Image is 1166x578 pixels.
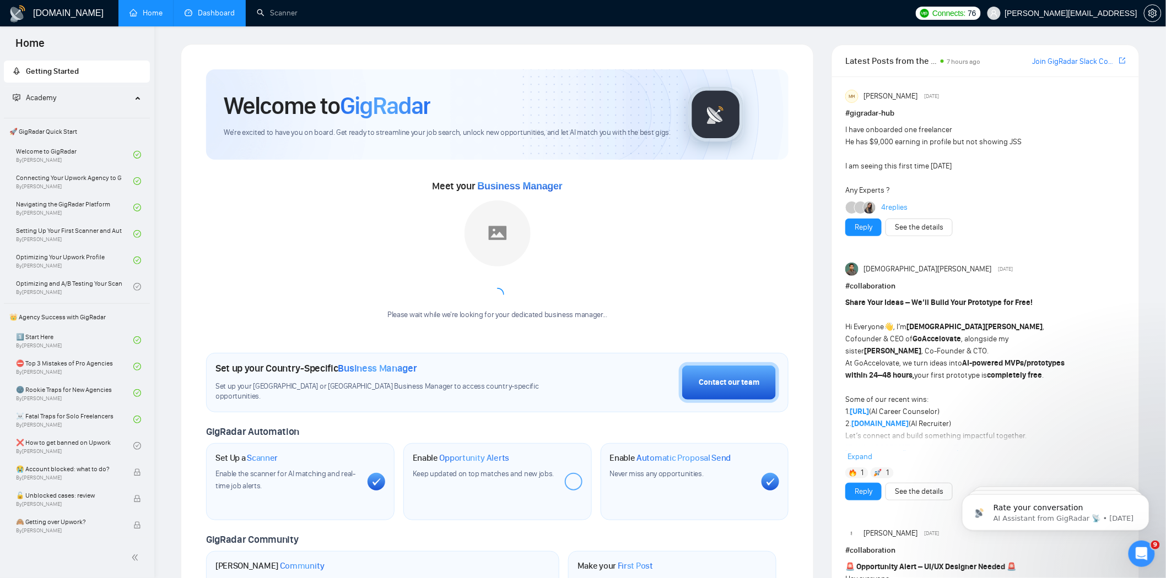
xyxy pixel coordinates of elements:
[224,91,430,121] h1: Welcome to
[863,90,917,102] span: [PERSON_NAME]
[845,562,855,571] span: 🚨
[16,434,133,458] a: ❌ How to get banned on UpworkBy[PERSON_NAME]
[247,452,278,464] span: Scanner
[855,221,872,233] a: Reply
[133,468,141,476] span: lock
[185,8,235,18] a: dashboardDashboard
[16,248,133,272] a: Optimizing Your Upwork ProfileBy[PERSON_NAME]
[16,527,122,534] span: By [PERSON_NAME]
[16,328,133,352] a: 1️⃣ Start HereBy[PERSON_NAME]
[13,93,56,102] span: Academy
[129,8,163,18] a: homeHome
[1129,541,1155,567] iframe: Intercom live chat
[636,452,731,464] span: Automatic Proposal Send
[932,7,965,19] span: Connects:
[861,467,864,478] span: 1
[16,169,133,193] a: Connecting Your Upwork Agency to GigRadarBy[PERSON_NAME]
[998,264,1013,274] span: [DATE]
[215,452,278,464] h1: Set Up a
[610,452,731,464] h1: Enable
[845,280,1126,292] h1: # collaboration
[1119,56,1126,66] a: export
[886,467,889,478] span: 1
[465,200,531,266] img: placeholder.png
[610,469,704,478] span: Never miss any opportunities.
[338,362,417,374] span: Business Manager
[215,560,325,571] h1: [PERSON_NAME]
[433,180,563,192] span: Meet your
[846,90,858,102] div: MH
[133,257,141,264] span: check-circle
[947,58,981,66] span: 7 hours ago
[850,407,869,416] a: [URL]
[913,334,961,343] strong: GoAccelovate
[1144,9,1162,18] a: setting
[340,91,430,121] span: GigRadar
[206,533,299,546] span: GigRadar Community
[133,204,141,211] span: check-circle
[845,124,1070,197] div: I have onboarded one freelancer He has $9,000 earning in profile but not showing JSS I am seeing ...
[257,8,298,18] a: searchScanner
[16,490,122,501] span: 🔓 Unblocked cases: review
[699,377,759,389] div: Contact our team
[874,469,882,477] img: 🚀
[845,263,859,276] img: Muhammad Owais Awan
[215,469,355,490] span: Enable the scanner for AI matching and real-time job alerts.
[688,87,743,142] img: gigradar-logo.png
[946,471,1166,548] iframe: Intercom notifications message
[864,346,921,356] strong: [PERSON_NAME]
[618,560,653,571] span: First Post
[845,544,1126,557] h1: # collaboration
[845,298,1033,307] strong: Share Your Ideas – We’ll Build Your Prototype for Free!
[7,35,53,58] span: Home
[5,121,149,143] span: 🚀 GigRadar Quick Start
[133,389,141,397] span: check-circle
[16,501,122,508] span: By [PERSON_NAME]
[845,527,859,540] img: Nick
[133,416,141,423] span: check-circle
[16,475,122,481] span: By [PERSON_NAME]
[845,107,1126,119] h1: # gigradar-hub
[133,363,141,370] span: check-circle
[845,443,958,452] a: [EMAIL_ADDRESS][DOMAIN_NAME]
[906,322,1043,331] strong: [DEMOGRAPHIC_DATA][PERSON_NAME]
[863,263,991,275] span: [DEMOGRAPHIC_DATA][PERSON_NAME]
[886,483,953,500] button: See the details
[440,452,510,464] span: Opportunity Alerts
[968,7,976,19] span: 76
[280,560,325,571] span: Community
[16,407,133,432] a: ☠️ Fatal Traps for Solo FreelancersBy[PERSON_NAME]
[884,322,893,331] span: 👋
[9,5,26,23] img: logo
[16,143,133,167] a: Welcome to GigRadarBy[PERSON_NAME]
[895,486,943,498] a: See the details
[895,221,943,233] a: See the details
[925,528,940,538] span: [DATE]
[133,336,141,344] span: check-circle
[577,560,653,571] h1: Make your
[1032,56,1117,68] a: Join GigRadar Slack Community
[987,370,1042,380] strong: completely free
[679,362,779,403] button: Contact our team
[990,9,998,17] span: user
[16,516,122,527] span: 🙈 Getting over Upwork?
[16,381,133,405] a: 🌚 Rookie Traps for New AgenciesBy[PERSON_NAME]
[26,93,56,102] span: Academy
[1144,4,1162,22] button: setting
[886,219,953,236] button: See the details
[133,151,141,159] span: check-circle
[489,286,506,302] span: loading
[206,426,299,438] span: GigRadar Automation
[215,381,554,402] span: Set up your [GEOGRAPHIC_DATA] or [GEOGRAPHIC_DATA] Business Manager to access country-specific op...
[133,283,141,291] span: check-circle
[381,310,614,320] div: Please wait while we're looking for your dedicated business manager...
[16,222,133,246] a: Setting Up Your First Scanner and Auto-BidderBy[PERSON_NAME]
[863,201,876,214] img: Mariia Heshka
[16,275,133,299] a: Optimizing and A/B Testing Your Scanner for Better ResultsBy[PERSON_NAME]
[413,452,510,464] h1: Enable
[215,362,417,374] h1: Set up your Country-Specific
